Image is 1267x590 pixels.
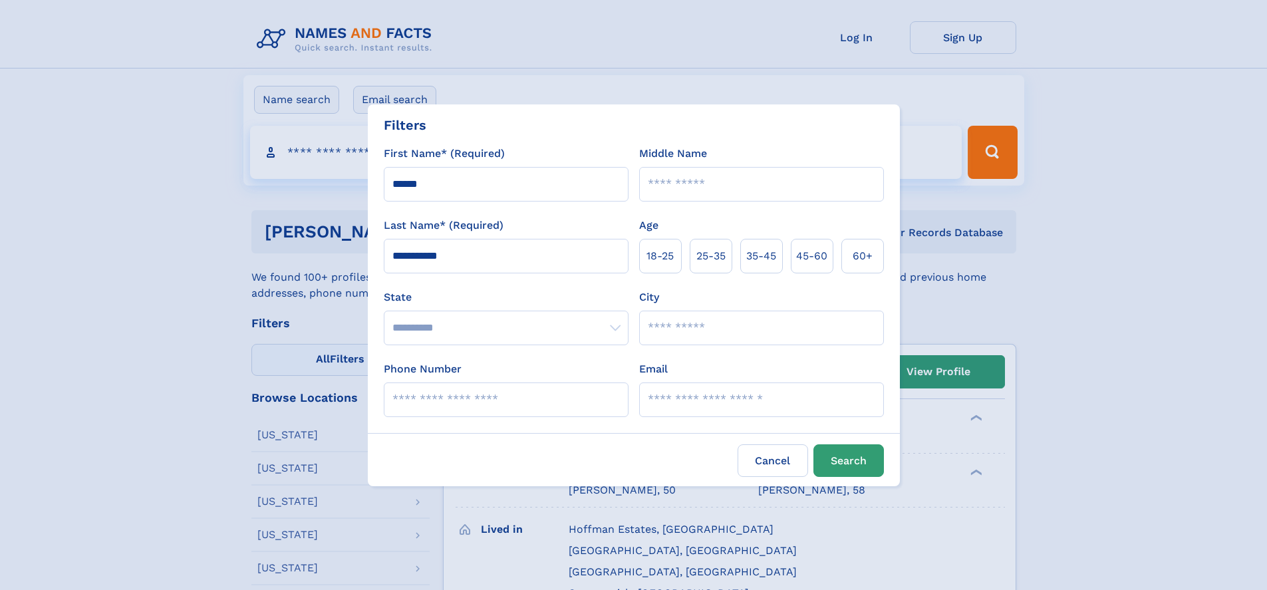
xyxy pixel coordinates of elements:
[384,115,426,135] div: Filters
[646,248,674,264] span: 18‑25
[796,248,827,264] span: 45‑60
[639,361,668,377] label: Email
[384,361,462,377] label: Phone Number
[853,248,873,264] span: 60+
[384,218,503,233] label: Last Name* (Required)
[384,146,505,162] label: First Name* (Required)
[813,444,884,477] button: Search
[639,146,707,162] label: Middle Name
[639,218,658,233] label: Age
[746,248,776,264] span: 35‑45
[696,248,726,264] span: 25‑35
[384,289,629,305] label: State
[639,289,659,305] label: City
[738,444,808,477] label: Cancel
